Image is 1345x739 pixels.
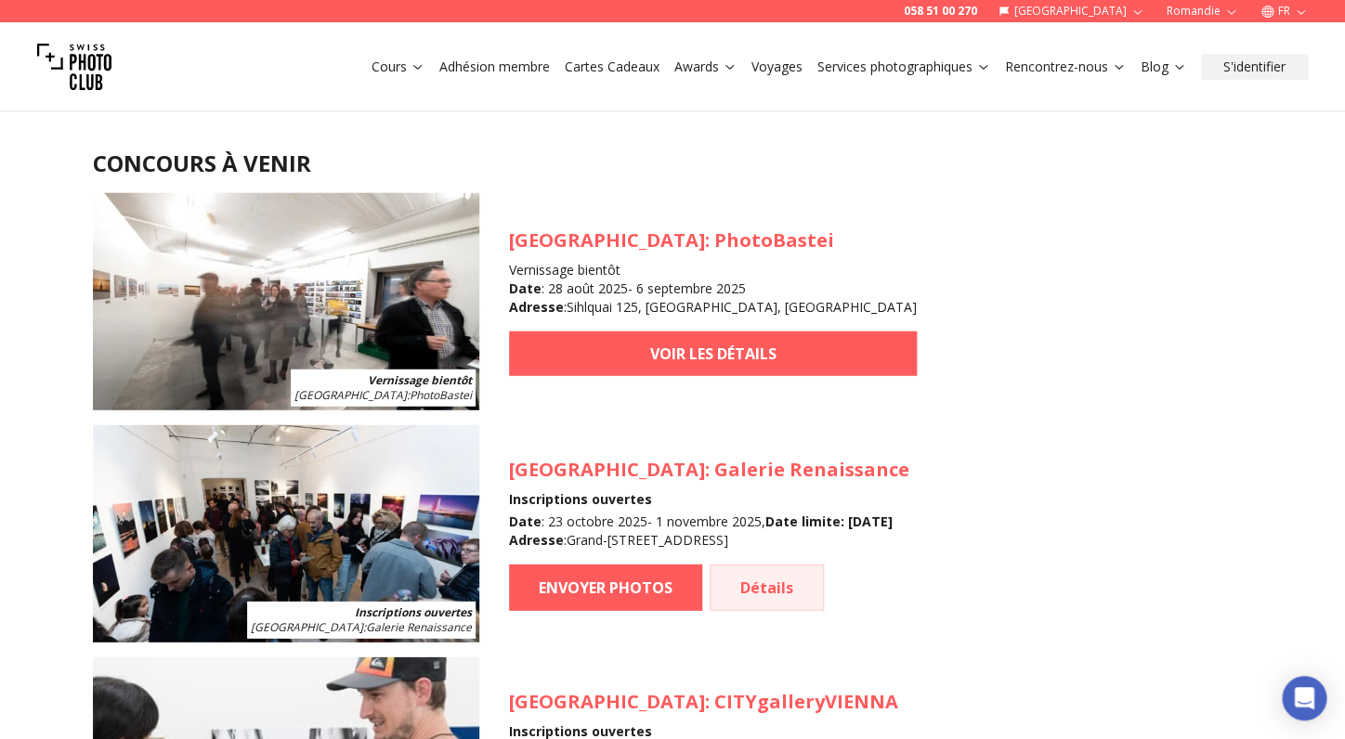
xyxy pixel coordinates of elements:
[810,54,998,80] button: Services photographiques
[251,619,363,635] span: [GEOGRAPHIC_DATA]
[251,619,472,635] span: : Galerie Renaissance
[1282,676,1326,720] div: Open Intercom Messenger
[93,425,479,642] img: SPC Photo Awards Genève: octobre 2025
[432,54,557,80] button: Adhésion membre
[1201,54,1308,80] button: S'identifier
[364,54,432,80] button: Cours
[509,227,917,253] h3: : PhotoBastei
[368,372,472,388] b: Vernissage bientôt
[93,149,1252,178] h2: CONCOURS À VENIR
[509,227,705,253] span: [GEOGRAPHIC_DATA]
[37,30,111,104] img: Swiss photo club
[1005,58,1126,76] a: Rencontrez-nous
[565,58,659,76] a: Cartes Cadeaux
[710,564,824,611] a: Détails
[817,58,990,76] a: Services photographiques
[509,689,967,715] h3: : CITYgalleryVIENNA
[509,490,909,509] h4: Inscriptions ouvertes
[294,387,407,403] span: [GEOGRAPHIC_DATA]
[509,512,542,530] b: Date
[509,279,542,297] b: Date
[372,58,424,76] a: Cours
[557,54,667,80] button: Cartes Cadeaux
[509,689,705,714] span: [GEOGRAPHIC_DATA]
[667,54,744,80] button: Awards
[1133,54,1194,80] button: Blog
[751,58,803,76] a: Voyages
[998,54,1133,80] button: Rencontrez-nous
[903,4,976,19] a: 058 51 00 270
[294,387,472,403] span: : PhotoBastei
[744,54,810,80] button: Voyages
[509,512,909,550] div: : 23 octobre 2025 - 1 novembre 2025 , : Grand-[STREET_ADDRESS]
[765,512,893,530] b: Date limite : [DATE]
[509,331,917,376] a: VOIR LES DÉTAILS
[93,193,479,410] img: SPC Photo Awards Zurich: Fall 2025
[509,279,917,317] div: : 28 août 2025 - 6 septembre 2025 : Sihlquai 125, [GEOGRAPHIC_DATA], [GEOGRAPHIC_DATA]
[509,457,909,483] h3: : Galerie Renaissance
[439,58,550,76] a: Adhésion membre
[674,58,737,76] a: Awards
[1141,58,1186,76] a: Blog
[509,261,917,279] h4: Vernissage bientôt
[509,564,702,611] a: ENVOYER PHOTOS
[509,457,705,482] span: [GEOGRAPHIC_DATA]
[509,298,564,316] b: Adresse
[509,531,564,549] b: Adresse
[355,604,472,620] b: Inscriptions ouvertes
